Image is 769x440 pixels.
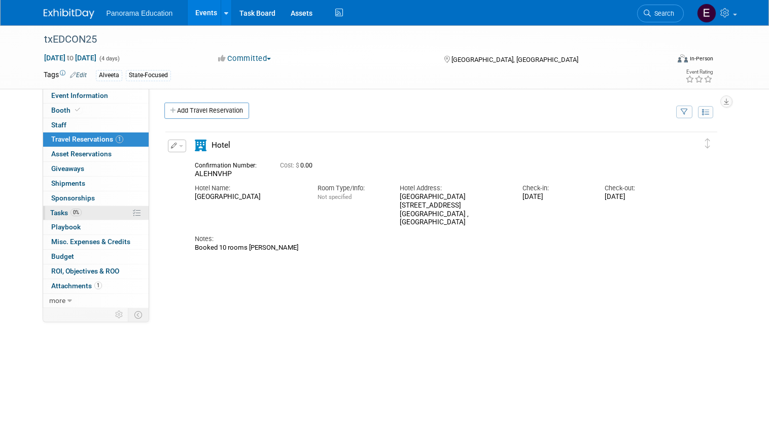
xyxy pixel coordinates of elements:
span: more [49,296,65,304]
span: Playbook [51,223,81,231]
i: Filter by Traveler [681,109,688,116]
a: Sponsorships [43,191,149,206]
a: Edit [70,72,87,79]
img: ExhibitDay [44,9,94,19]
a: more [43,294,149,308]
div: Check-out: [605,184,672,193]
span: Giveaways [51,164,84,173]
span: Sponsorships [51,194,95,202]
a: Staff [43,118,149,132]
td: Toggle Event Tabs [128,308,149,321]
div: [DATE] [522,193,589,201]
a: Booth [43,104,149,118]
div: Hotel Name: [195,184,302,193]
span: 1 [94,282,102,289]
td: Personalize Event Tab Strip [111,308,128,321]
i: Hotel [195,140,206,151]
span: 0% [71,209,82,216]
span: [GEOGRAPHIC_DATA], [GEOGRAPHIC_DATA] [451,56,578,63]
a: ROI, Objectives & ROO [43,264,149,279]
a: Shipments [43,177,149,191]
td: Tags [44,70,87,81]
span: Panorama Education [107,9,173,17]
a: Budget [43,250,149,264]
a: Misc. Expenses & Credits [43,235,149,249]
div: txEDCON25 [41,30,656,49]
a: Giveaways [43,162,149,176]
div: State-Focused [126,70,171,81]
span: Budget [51,252,74,260]
a: Search [637,5,684,22]
img: Format-Inperson.png [678,54,688,62]
span: Hotel [212,141,230,150]
span: [DATE] [DATE] [44,53,97,62]
div: Booked 10 rooms [PERSON_NAME] [195,244,672,252]
a: Event Information [43,89,149,103]
i: Booth reservation complete [75,107,80,113]
span: Misc. Expenses & Credits [51,238,130,246]
div: Check-in: [522,184,589,193]
span: Staff [51,121,66,129]
span: Shipments [51,179,85,187]
div: Notes: [195,234,672,244]
span: Event Information [51,91,108,99]
div: Room Type/Info: [318,184,384,193]
div: Confirmation Number: [195,159,265,170]
span: (4 days) [98,55,120,62]
i: Click and drag to move item [705,139,710,149]
button: Committed [215,53,275,64]
div: Event Rating [685,70,713,75]
a: Asset Reservations [43,147,149,161]
div: Hotel Address: [400,184,507,193]
a: Playbook [43,220,149,234]
span: ROI, Objectives & ROO [51,267,119,275]
span: Attachments [51,282,102,290]
div: [GEOGRAPHIC_DATA] [195,193,302,201]
a: Add Travel Reservation [164,103,249,119]
a: Attachments1 [43,279,149,293]
div: [GEOGRAPHIC_DATA] [STREET_ADDRESS] [GEOGRAPHIC_DATA] , [GEOGRAPHIC_DATA] [400,193,507,227]
span: Asset Reservations [51,150,112,158]
div: Event Format [614,53,713,68]
span: Search [651,10,674,17]
span: Not specified [318,193,352,200]
div: In-Person [689,55,713,62]
a: Tasks0% [43,206,149,220]
span: Cost: $ [280,162,300,169]
div: Alveeta [96,70,122,81]
span: Booth [51,106,82,114]
img: External Events Calendar [697,4,716,23]
a: Travel Reservations1 [43,132,149,147]
span: ALEHNVHP [195,170,232,178]
span: to [65,54,75,62]
span: Tasks [50,209,82,217]
span: 1 [116,136,123,143]
div: [DATE] [605,193,672,201]
span: 0.00 [280,162,317,169]
span: Travel Reservations [51,135,123,143]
